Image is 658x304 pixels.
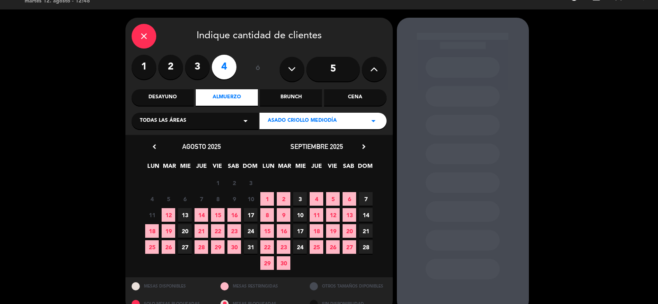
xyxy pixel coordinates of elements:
span: MAR [162,161,176,175]
div: Cena [324,89,386,106]
span: 18 [145,224,159,238]
span: 19 [162,224,175,238]
span: 5 [326,192,340,206]
span: 6 [343,192,356,206]
span: 1 [260,192,274,206]
span: 27 [343,240,356,254]
span: 10 [244,192,257,206]
div: Indique cantidad de clientes [132,24,387,49]
span: LUN [146,161,160,175]
span: 7 [359,192,373,206]
span: JUE [195,161,208,175]
div: Brunch [260,89,322,106]
span: 28 [195,240,208,254]
span: 3 [293,192,307,206]
div: MESAS DISPONIBLES [125,277,215,295]
span: 10 [293,208,307,222]
span: 22 [260,240,274,254]
span: JUE [310,161,323,175]
span: 15 [211,208,225,222]
span: SAB [227,161,240,175]
span: 16 [277,224,290,238]
span: 20 [178,224,192,238]
span: 21 [195,224,208,238]
span: 13 [343,208,356,222]
i: chevron_right [359,142,368,151]
span: 23 [227,224,241,238]
span: 29 [260,256,274,270]
span: 20 [343,224,356,238]
span: agosto 2025 [182,142,221,151]
span: 1 [211,176,225,190]
span: DOM [358,161,371,175]
span: 8 [211,192,225,206]
span: SAB [342,161,355,175]
span: 12 [326,208,340,222]
span: 27 [178,240,192,254]
span: VIE [326,161,339,175]
span: 7 [195,192,208,206]
span: 14 [195,208,208,222]
label: 4 [212,55,236,79]
span: 25 [145,240,159,254]
span: MIE [294,161,307,175]
div: OTROS TAMAÑOS DIPONIBLES [304,277,393,295]
span: 24 [293,240,307,254]
span: 25 [310,240,323,254]
span: 4 [310,192,323,206]
span: VIE [211,161,224,175]
span: 22 [211,224,225,238]
span: 17 [293,224,307,238]
span: 21 [359,224,373,238]
span: 9 [277,208,290,222]
span: LUN [262,161,275,175]
span: 18 [310,224,323,238]
span: 8 [260,208,274,222]
span: 13 [178,208,192,222]
span: 2 [227,176,241,190]
span: 19 [326,224,340,238]
span: MAR [278,161,291,175]
span: 29 [211,240,225,254]
span: 12 [162,208,175,222]
label: 2 [158,55,183,79]
span: 15 [260,224,274,238]
span: 6 [178,192,192,206]
span: 24 [244,224,257,238]
span: 26 [162,240,175,254]
span: 28 [359,240,373,254]
span: 23 [277,240,290,254]
span: DOM [243,161,256,175]
i: chevron_left [150,142,159,151]
i: arrow_drop_down [241,116,250,126]
span: 9 [227,192,241,206]
span: 2 [277,192,290,206]
span: 17 [244,208,257,222]
div: Almuerzo [196,89,258,106]
span: MIE [178,161,192,175]
span: 31 [244,240,257,254]
div: ó [245,55,271,84]
i: close [139,31,149,41]
label: 3 [185,55,210,79]
span: Todas las áreas [140,117,186,125]
label: 1 [132,55,156,79]
span: 5 [162,192,175,206]
span: 4 [145,192,159,206]
span: 16 [227,208,241,222]
span: 30 [227,240,241,254]
div: Desayuno [132,89,194,106]
span: 26 [326,240,340,254]
span: septiembre 2025 [290,142,343,151]
span: ASADO CRIOLLO MEDIODÍA [268,117,337,125]
div: MESAS RESTRINGIDAS [214,277,304,295]
i: arrow_drop_down [368,116,378,126]
span: 11 [310,208,323,222]
span: 3 [244,176,257,190]
span: 11 [145,208,159,222]
span: 30 [277,256,290,270]
span: 14 [359,208,373,222]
